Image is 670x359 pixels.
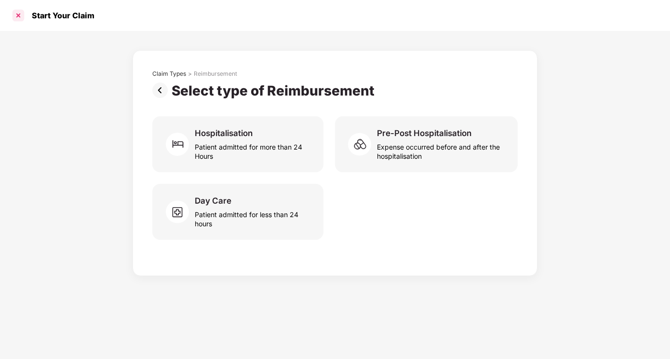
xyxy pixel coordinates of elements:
img: svg+xml;base64,PHN2ZyB4bWxucz0iaHR0cDovL3d3dy53My5vcmcvMjAwMC9zdmciIHdpZHRoPSI2MCIgaGVpZ2h0PSI1OC... [348,130,377,159]
img: svg+xml;base64,PHN2ZyB4bWxucz0iaHR0cDovL3d3dy53My5vcmcvMjAwMC9zdmciIHdpZHRoPSI2MCIgaGVpZ2h0PSI2MC... [166,130,195,159]
div: Day Care [195,195,231,206]
img: svg+xml;base64,PHN2ZyBpZD0iUHJldi0zMngzMiIgeG1sbnM9Imh0dHA6Ly93d3cudzMub3JnLzIwMDAvc3ZnIiB3aWR0aD... [152,83,172,98]
div: Patient admitted for less than 24 hours [195,206,312,228]
div: Select type of Reimbursement [172,83,378,99]
div: Reimbursement [194,70,237,78]
div: Hospitalisation [195,128,253,138]
img: svg+xml;base64,PHN2ZyB4bWxucz0iaHR0cDovL3d3dy53My5vcmcvMjAwMC9zdmciIHdpZHRoPSI2MCIgaGVpZ2h0PSI1OC... [166,197,195,226]
div: Pre-Post Hospitalisation [377,128,471,138]
div: Patient admitted for more than 24 Hours [195,138,312,161]
div: Expense occurred before and after the hospitalisation [377,138,506,161]
div: > [188,70,192,78]
div: Claim Types [152,70,186,78]
div: Start Your Claim [26,11,94,20]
